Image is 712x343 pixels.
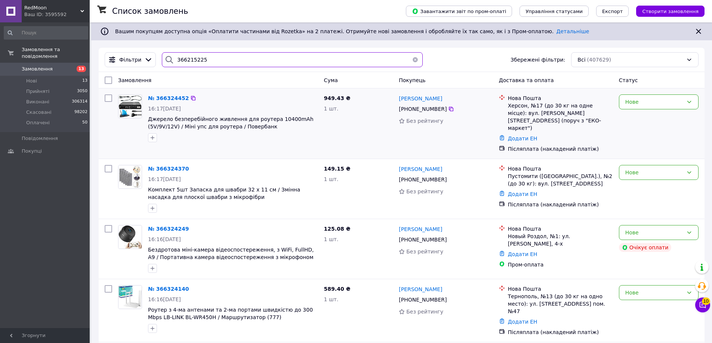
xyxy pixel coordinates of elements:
[324,286,351,292] span: 589.40 ₴
[399,225,442,233] a: [PERSON_NAME]
[406,249,443,255] span: Без рейтингу
[77,88,87,95] span: 3050
[148,226,189,232] span: № 366324249
[115,28,589,34] span: Вашим покупцям доступна опція «Оплатити частинами від Rozetka» на 2 платежі. Отримуйте нові замов...
[148,296,181,302] span: 16:16[DATE]
[26,78,37,84] span: Нові
[508,319,537,325] a: Додати ЕН
[22,46,90,60] span: Замовлення та повідомлення
[406,188,443,194] span: Без рейтингу
[508,233,613,247] div: Новый Роздол, №1: ул. [PERSON_NAME], 4-х
[148,116,314,130] a: Джерело безперебійного живлення для роутера 10400mAh (5V/9V/12V) / Міні упс для роутера / Повербанк
[399,226,442,232] span: [PERSON_NAME]
[406,118,443,124] span: Без рейтингу
[72,99,87,105] span: 306314
[596,6,629,17] button: Експорт
[399,77,425,83] span: Покупець
[397,104,448,114] div: [PHONE_NUMBER]
[508,172,613,187] div: Пустомити ([GEOGRAPHIC_DATA].), №2 (до 30 кг): вул. [STREET_ADDRESS]
[408,52,423,67] button: Очистить
[625,168,683,177] div: Нове
[511,56,565,63] span: Збережені фільтри:
[399,166,442,172] span: [PERSON_NAME]
[508,165,613,172] div: Нова Пошта
[412,8,506,15] span: Завантажити звіт по пром-оплаті
[508,293,613,315] div: Тернополь, №13 (до 30 кг на одно место): ул. [STREET_ADDRESS] пом. №47
[24,4,80,11] span: RedMoon
[118,165,142,189] a: Фото товару
[399,165,442,173] a: [PERSON_NAME]
[118,286,142,309] img: Фото товару
[148,307,313,320] span: Роутер з 4-ма антенами та 2-ма портами швидкістю до 300 Mbps LB-LINK BL-WR450H / Маршрутизатор (777)
[324,176,339,182] span: 1 шт.
[508,135,537,141] a: Додати ЕН
[619,243,672,252] div: Очікує оплати
[508,251,537,257] a: Додати ЕН
[397,294,448,305] div: [PHONE_NUMBER]
[642,9,699,14] span: Створити замовлення
[148,176,181,182] span: 16:17[DATE]
[148,187,300,200] a: Комплект 5шт Запаска для швабри 32 х 11 см / Змінна насадка для плоскої швабри з мікрофібри
[508,225,613,233] div: Нова Пошта
[602,9,623,14] span: Експорт
[508,261,613,268] div: Пром-оплата
[508,145,613,153] div: Післяплата (накладений платіж)
[399,95,442,102] a: [PERSON_NAME]
[148,247,314,260] a: Бездротова міні-камера відеоспостереження, з WiFi, FullHD, A9 / Портативна камера відеоспостереже...
[148,286,189,292] a: № 366324140
[118,77,151,83] span: Замовлення
[324,106,339,112] span: 1 шт.
[118,225,142,249] a: Фото товару
[397,234,448,245] div: [PHONE_NUMBER]
[619,77,638,83] span: Статус
[695,297,710,312] button: Чат з покупцем10
[636,6,705,17] button: Створити замовлення
[625,289,683,297] div: Нове
[587,57,611,63] span: (407629)
[399,286,442,292] span: [PERSON_NAME]
[508,285,613,293] div: Нова Пошта
[22,135,58,142] span: Повідомлення
[397,174,448,185] div: [PHONE_NUMBER]
[26,119,50,126] span: Оплачені
[324,226,351,232] span: 125.08 ₴
[577,56,585,63] span: Всі
[324,296,339,302] span: 1 шт.
[148,95,189,101] a: № 366324452
[26,88,49,95] span: Прийняті
[22,66,53,72] span: Замовлення
[119,56,141,63] span: Фільтри
[162,52,422,67] input: Пошук за номером замовлення, ПІБ покупця, номером телефону, Email, номером накладної
[118,95,142,118] img: Фото товару
[508,328,613,336] div: Післяплата (накладений платіж)
[26,109,52,116] span: Скасовані
[508,191,537,197] a: Додати ЕН
[702,297,710,305] span: 10
[77,66,86,72] span: 13
[508,102,613,132] div: Херсон, №17 (до 30 кг на одне місце): вул. [PERSON_NAME][STREET_ADDRESS] (поруч з "ЕКО-маркет")
[508,201,613,208] div: Післяплата (накладений платіж)
[406,6,512,17] button: Завантажити звіт по пром-оплаті
[525,9,583,14] span: Управління статусами
[118,225,142,249] img: Фото товару
[625,228,683,237] div: Нове
[324,166,351,172] span: 149.15 ₴
[406,309,443,315] span: Без рейтингу
[112,7,188,16] h1: Список замовлень
[26,99,49,105] span: Виконані
[399,96,442,102] span: [PERSON_NAME]
[82,119,87,126] span: 50
[148,166,189,172] a: № 366324370
[4,26,88,40] input: Пошук
[74,109,87,116] span: 98202
[508,94,613,102] div: Нова Пошта
[324,95,351,101] span: 949.43 ₴
[557,28,589,34] a: Детальніше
